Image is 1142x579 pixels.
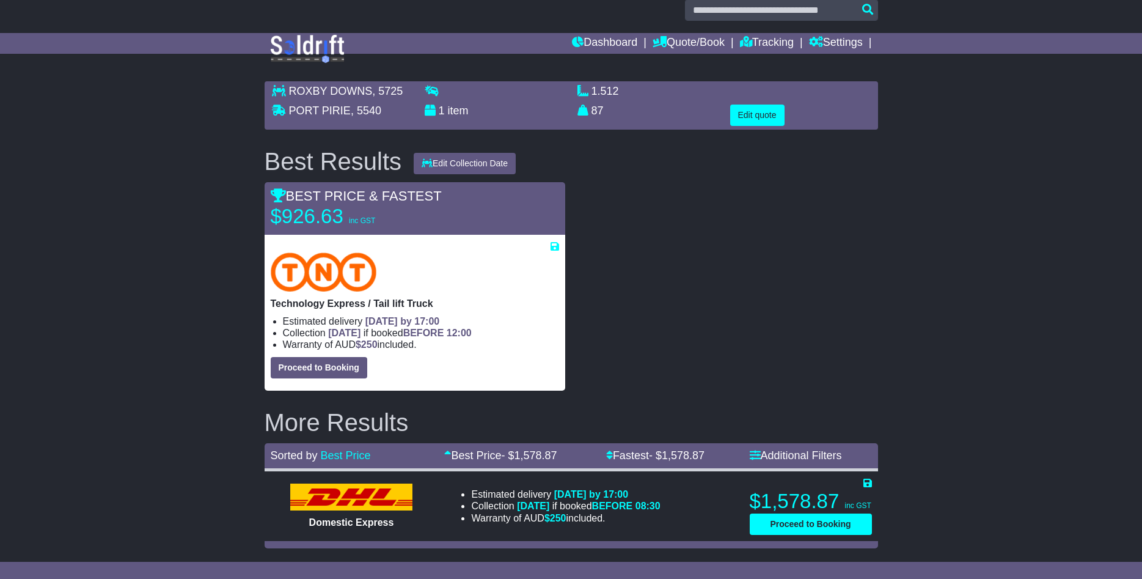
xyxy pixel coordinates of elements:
h2: More Results [265,409,878,436]
a: Best Price [321,449,371,462]
span: Sorted by [271,449,318,462]
span: ROXBY DOWNS [289,85,373,97]
span: [DATE] by 17:00 [554,489,629,500]
a: Fastest- $1,578.87 [606,449,705,462]
span: , 5725 [372,85,403,97]
span: [DATE] by 17:00 [365,316,440,326]
li: Warranty of AUD included. [283,339,559,350]
li: Collection [283,327,559,339]
span: PORT PIRIE [289,105,351,117]
li: Estimated delivery [283,315,559,327]
a: Settings [809,33,863,54]
span: Domestic Express [309,517,394,528]
span: inc GST [349,216,375,225]
span: 1.512 [591,85,619,97]
span: [DATE] [517,501,549,511]
p: Technology Express / Tail lift Truck [271,298,559,309]
span: $ [356,339,378,350]
span: if booked [517,501,660,511]
span: 87 [591,105,604,117]
span: - $ [649,449,705,462]
p: $1,578.87 [750,489,872,514]
span: BEFORE [403,328,444,338]
span: - $ [502,449,557,462]
span: if booked [328,328,471,338]
span: 1 [439,105,445,117]
button: Edit quote [730,105,785,126]
a: Quote/Book [653,33,725,54]
span: item [448,105,469,117]
li: Warranty of AUD included. [471,512,660,524]
div: Best Results [258,148,408,175]
a: Best Price- $1,578.87 [444,449,557,462]
span: 08:30 [635,501,661,511]
span: $ [544,513,566,523]
li: Collection [471,500,660,512]
span: 1,578.87 [514,449,557,462]
span: BEFORE [592,501,633,511]
span: [DATE] [328,328,361,338]
span: 250 [550,513,566,523]
span: 1,578.87 [662,449,705,462]
a: Dashboard [572,33,637,54]
span: , 5540 [351,105,381,117]
a: Tracking [740,33,794,54]
li: Estimated delivery [471,489,660,500]
span: BEST PRICE & FASTEST [271,188,442,204]
span: inc GST [844,501,871,510]
a: Additional Filters [750,449,842,462]
button: Edit Collection Date [414,153,516,174]
p: $926.63 [271,204,423,229]
span: 250 [361,339,378,350]
img: DHL: Domestic Express [290,484,412,511]
button: Proceed to Booking [750,514,872,535]
img: TNT Domestic: Technology Express / Tail lift Truck [271,253,377,292]
button: Proceed to Booking [271,357,367,378]
span: 12:00 [447,328,472,338]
